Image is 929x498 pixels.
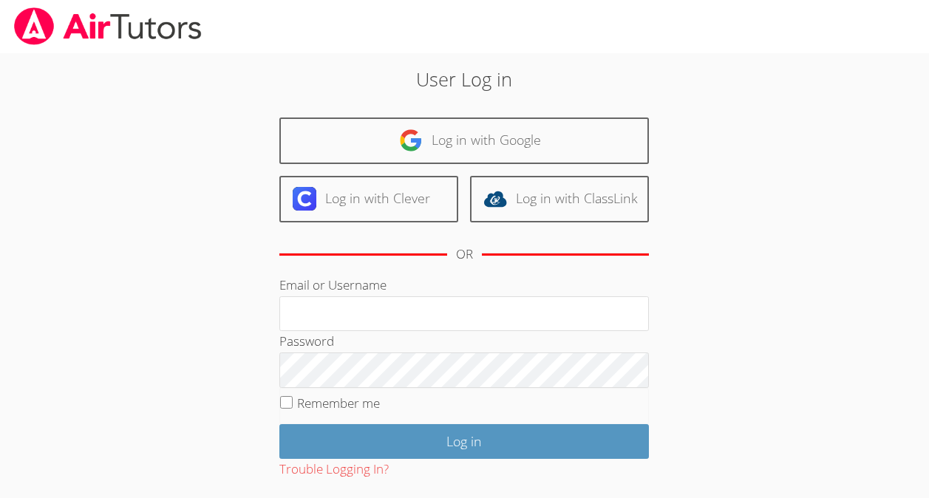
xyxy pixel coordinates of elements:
a: Log in with ClassLink [470,176,649,222]
img: airtutors_banner-c4298cdbf04f3fff15de1276eac7730deb9818008684d7c2e4769d2f7ddbe033.png [13,7,203,45]
img: clever-logo-6eab21bc6e7a338710f1a6ff85c0baf02591cd810cc4098c63d3a4b26e2feb20.svg [293,187,316,211]
label: Email or Username [279,276,387,293]
label: Remember me [297,395,380,412]
h2: User Log in [214,65,715,93]
a: Log in with Clever [279,176,458,222]
input: Log in [279,424,649,459]
label: Password [279,332,334,349]
img: google-logo-50288ca7cdecda66e5e0955fdab243c47b7ad437acaf1139b6f446037453330a.svg [399,129,423,152]
div: OR [456,244,473,265]
button: Trouble Logging In? [279,459,389,480]
a: Log in with Google [279,117,649,164]
img: classlink-logo-d6bb404cc1216ec64c9a2012d9dc4662098be43eaf13dc465df04b49fa7ab582.svg [483,187,507,211]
